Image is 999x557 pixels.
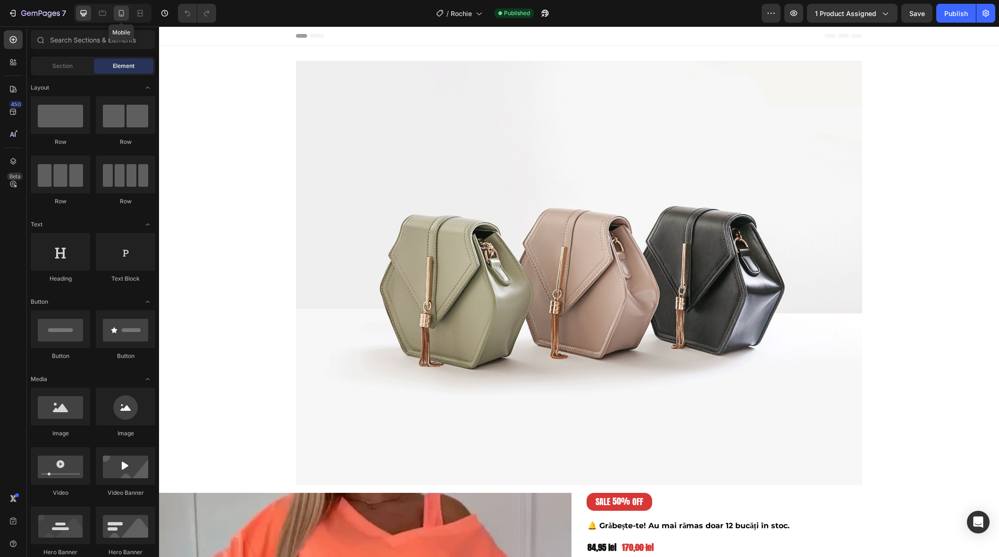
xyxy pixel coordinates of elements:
[31,30,155,49] input: Search Sections & Elements
[52,62,73,70] span: Section
[936,4,976,23] button: Publish
[451,8,472,18] span: Rochie
[159,26,999,557] iframe: Design area
[96,548,155,557] div: Hero Banner
[96,352,155,360] div: Button
[31,548,90,557] div: Hero Banner
[31,375,47,383] span: Media
[96,489,155,497] div: Video Banner
[472,468,486,482] div: OFF
[31,83,49,92] span: Layout
[9,100,23,108] div: 450
[96,197,155,206] div: Row
[435,468,453,482] div: SALE
[31,274,90,283] div: Heading
[462,515,495,527] div: 170,00 lei
[62,8,66,19] p: 7
[31,220,42,229] span: Text
[453,468,472,481] div: 50%
[4,4,70,23] button: 7
[446,8,449,18] span: /
[31,197,90,206] div: Row
[504,9,530,17] span: Published
[96,274,155,283] div: Text Block
[31,138,90,146] div: Row
[909,9,925,17] span: Save
[428,495,630,504] span: 🔔 Grăbește-te! Au mai rămas doar 12 bucăți în stoc.
[96,138,155,146] div: Row
[96,429,155,438] div: Image
[7,173,23,180] div: Beta
[140,372,155,387] span: Toggle open
[140,294,155,309] span: Toggle open
[178,4,216,23] div: Undo/Redo
[140,80,155,95] span: Toggle open
[31,298,48,306] span: Button
[113,62,134,70] span: Element
[428,515,458,527] div: 84,95 lei
[967,511,990,533] div: Open Intercom Messenger
[31,352,90,360] div: Button
[31,429,90,438] div: Image
[901,4,932,23] button: Save
[815,8,876,18] span: 1 product assigned
[807,4,898,23] button: 1 product assigned
[944,8,968,18] div: Publish
[140,217,155,232] span: Toggle open
[31,489,90,497] div: Video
